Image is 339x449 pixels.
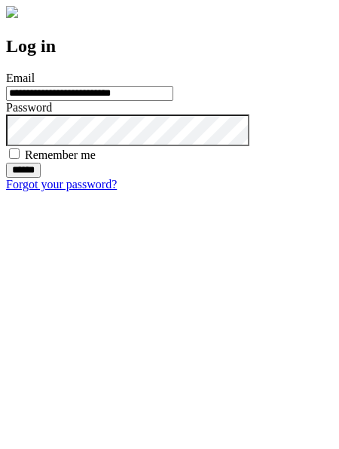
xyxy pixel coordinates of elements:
[6,101,52,114] label: Password
[6,36,333,57] h2: Log in
[6,6,18,18] img: logo-4e3dc11c47720685a147b03b5a06dd966a58ff35d612b21f08c02c0306f2b779.png
[6,178,117,191] a: Forgot your password?
[25,148,96,161] label: Remember me
[6,72,35,84] label: Email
